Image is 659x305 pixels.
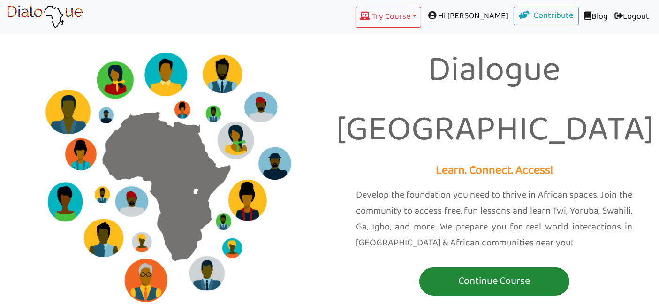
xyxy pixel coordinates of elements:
[7,5,83,29] img: learn African language platform app
[611,7,652,28] a: Logout
[356,7,421,28] button: Try Course
[514,7,579,25] a: Contribute
[419,267,569,296] button: Continue Course
[337,161,652,181] p: Learn. Connect. Access!
[356,187,633,251] p: Develop the foundation you need to thrive in African spaces. Join the community to access free, f...
[422,273,567,290] p: Continue Course
[337,41,652,161] p: Dialogue [GEOGRAPHIC_DATA]
[579,7,611,28] a: Blog
[421,7,514,26] span: Hi [PERSON_NAME]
